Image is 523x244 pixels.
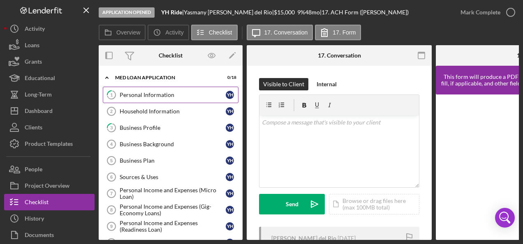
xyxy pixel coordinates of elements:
[226,206,234,214] div: Y H
[120,187,226,200] div: Personal Income and Expenses (Micro Loan)
[110,158,113,163] tspan: 5
[315,25,361,40] button: 17. Form
[318,52,361,59] div: 17. Conversation
[103,202,238,218] a: 8Personal Income and Expenses (Gig-Economy Loans)YH
[103,120,238,136] a: 3Business ProfileYH
[110,224,113,229] tspan: 9
[99,25,146,40] button: Overview
[4,194,95,210] button: Checklist
[209,29,232,36] label: Checklist
[226,189,234,198] div: Y H
[103,169,238,185] a: 6Sources & UsesYH
[191,25,238,40] button: Checklist
[226,91,234,99] div: Y H
[495,208,515,228] div: Open Intercom Messenger
[25,161,42,180] div: People
[317,78,337,90] div: Internal
[226,140,234,148] div: Y H
[4,103,95,119] button: Dashboard
[4,37,95,53] button: Loans
[120,108,226,115] div: Household Information
[226,124,234,132] div: Y H
[110,207,113,212] tspan: 8
[25,136,73,154] div: Product Templates
[222,75,236,80] div: 0 / 18
[305,9,320,16] div: 48 mo
[103,185,238,202] a: 7Personal Income and Expenses (Micro Loan)YH
[120,174,226,180] div: Sources & Uses
[226,222,234,230] div: Y H
[4,53,95,70] a: Grants
[184,9,274,16] div: Yasmany [PERSON_NAME] del Rio |
[4,177,95,194] button: Project Overview
[263,78,304,90] div: Visible to Client
[312,78,341,90] button: Internal
[259,194,325,214] button: Send
[110,125,113,130] tspan: 3
[25,53,42,72] div: Grants
[103,218,238,235] a: 9Personal Income and Expenses (Readiness Loan)YH
[110,142,113,147] tspan: 4
[25,21,45,39] div: Activity
[110,92,113,97] tspan: 1
[226,157,234,165] div: Y H
[25,37,39,55] div: Loans
[120,220,226,233] div: Personal Income and Expenses (Readiness Loan)
[110,109,113,114] tspan: 2
[333,29,356,36] label: 17. Form
[103,152,238,169] a: 5Business PlanYH
[165,29,183,36] label: Activity
[4,161,95,177] button: People
[25,177,69,196] div: Project Overview
[25,103,53,121] div: Dashboard
[259,78,308,90] button: Visible to Client
[286,194,299,214] div: Send
[103,87,238,103] a: 1Personal InformationYH
[4,227,95,243] button: Documents
[25,70,55,88] div: Educational
[4,86,95,103] button: Long-Term
[120,92,226,98] div: Personal Information
[452,4,519,21] button: Mark Complete
[148,25,189,40] button: Activity
[110,175,113,180] tspan: 6
[103,136,238,152] a: 4Business BackgroundYH
[4,70,95,86] a: Educational
[25,86,52,105] div: Long-Term
[110,191,113,196] tspan: 7
[161,9,184,16] div: |
[161,9,182,16] b: YH Ride
[99,7,155,18] div: Application Opened
[264,29,308,36] label: 17. Conversation
[4,210,95,227] button: History
[25,119,42,138] div: Clients
[247,25,313,40] button: 17. Conversation
[25,210,44,229] div: History
[274,9,295,16] span: $15,000
[338,235,356,242] time: 2025-09-09 18:02
[461,4,500,21] div: Mark Complete
[103,103,238,120] a: 2Household InformationYH
[120,124,226,131] div: Business Profile
[159,52,183,59] div: Checklist
[226,107,234,115] div: Y H
[226,173,234,181] div: Y H
[4,136,95,152] a: Product Templates
[4,21,95,37] button: Activity
[271,235,336,242] div: [PERSON_NAME] del Rio
[115,75,216,80] div: MED Loan Application
[120,203,226,216] div: Personal Income and Expenses (Gig-Economy Loans)
[116,29,140,36] label: Overview
[4,119,95,136] button: Clients
[320,9,409,16] div: | 17. ACH Form ([PERSON_NAME])
[120,157,226,164] div: Business Plan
